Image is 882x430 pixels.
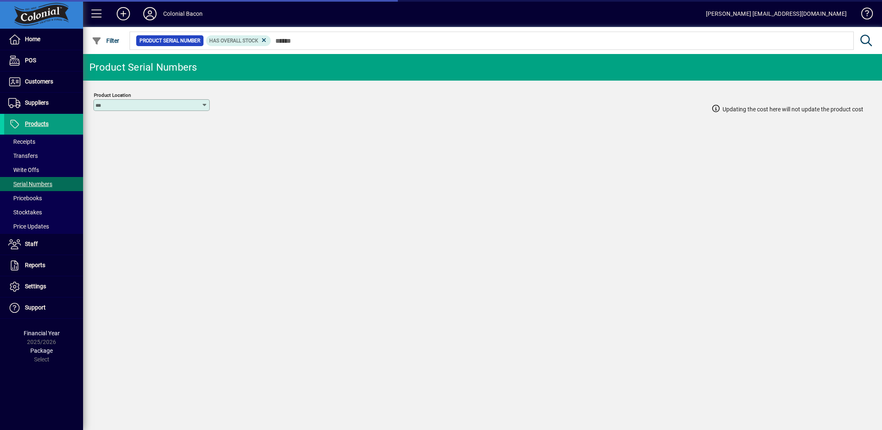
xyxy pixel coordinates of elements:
span: Staff [25,241,38,247]
span: Reports [25,262,45,268]
a: Pricebooks [4,191,83,205]
div: [PERSON_NAME] [EMAIL_ADDRESS][DOMAIN_NAME] [706,7,847,20]
mat-label: Product Location [94,92,131,98]
div: Product Serial Numbers [89,61,197,74]
a: POS [4,50,83,71]
span: Stocktakes [8,209,42,216]
span: Products [25,120,49,127]
span: Product Serial Number [140,37,200,45]
div: Colonial Bacon [163,7,203,20]
span: Settings [25,283,46,290]
span: Receipts [8,138,35,145]
span: POS [25,57,36,64]
a: Transfers [4,149,83,163]
span: Suppliers [25,99,49,106]
span: Customers [25,78,53,85]
a: Home [4,29,83,50]
a: Support [4,297,83,318]
a: Stocktakes [4,205,83,219]
button: Filter [90,33,122,48]
a: Knowledge Base [855,2,872,29]
a: Suppliers [4,93,83,113]
span: Has Overall Stock [209,38,258,44]
span: Package [30,347,53,354]
span: Pricebooks [8,195,42,201]
a: Receipts [4,135,83,149]
a: Serial Numbers [4,177,83,191]
span: Price Updates [8,223,49,230]
a: Staff [4,234,83,255]
span: Serial Numbers [8,181,52,187]
span: Write Offs [8,167,39,173]
a: Customers [4,71,83,92]
span: Transfers [8,152,38,159]
span: Updating the cost here will not update the product cost [723,105,863,114]
span: Support [25,304,46,311]
a: Settings [4,276,83,297]
button: Profile [137,6,163,21]
span: Home [25,36,40,42]
button: Add [110,6,137,21]
a: Write Offs [4,163,83,177]
mat-chip: Has Overall Stock [206,35,271,46]
span: Filter [92,37,120,44]
a: Reports [4,255,83,276]
a: Price Updates [4,219,83,233]
span: Financial Year [24,330,60,337]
